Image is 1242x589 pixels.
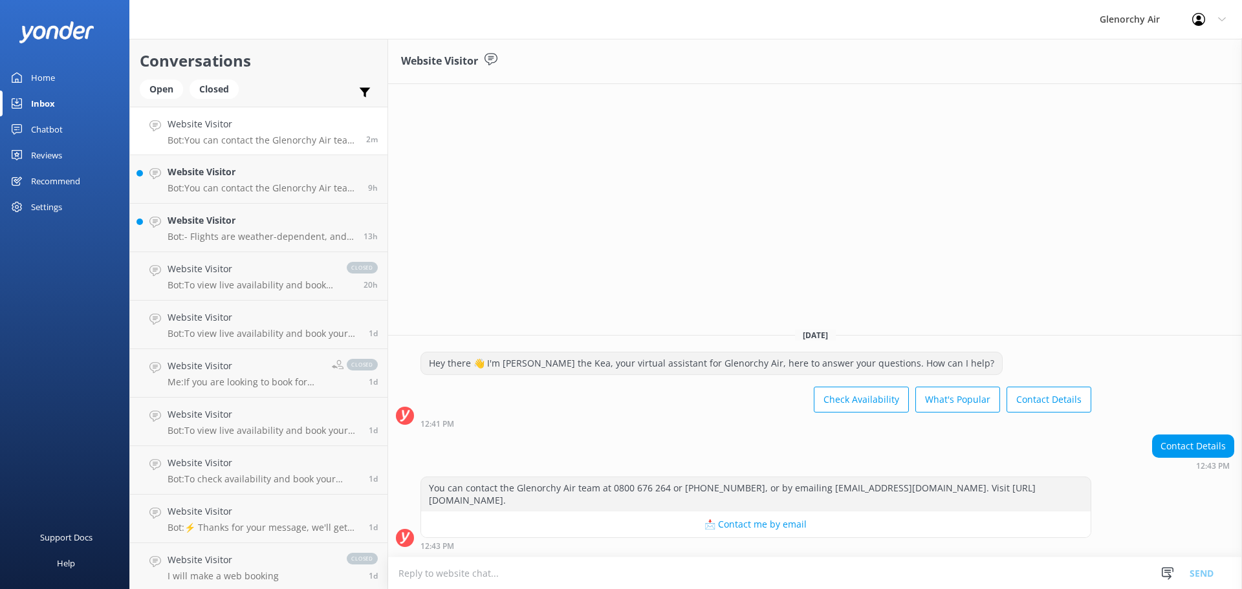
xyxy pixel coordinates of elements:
[168,359,322,373] h4: Website Visitor
[421,511,1091,537] button: 📩 Contact me by email
[1152,461,1234,470] div: 12:43pm 19-Aug-2025 (UTC +12:00) Pacific/Auckland
[168,522,359,533] p: Bot: ⚡ Thanks for your message, we'll get back to you as soon as we can. You're also welcome to k...
[420,420,454,428] strong: 12:41 PM
[31,116,63,142] div: Chatbot
[369,376,378,387] span: 10:02am 18-Aug-2025 (UTC +12:00) Pacific/Auckland
[31,65,55,91] div: Home
[140,80,183,99] div: Open
[130,446,387,495] a: Website VisitorBot:To check availability and book your experience, please visit [URL][DOMAIN_NAME...
[915,387,1000,412] button: What's Popular
[130,349,387,398] a: Website VisitorMe:If you are looking to book for [DATE] onwards the prices will be differntclosed1d
[421,477,1091,511] div: You can contact the Glenorchy Air team at 0800 676 264 or [PHONE_NUMBER], or by emailing [EMAIL_A...
[814,387,909,412] button: Check Availability
[1007,387,1091,412] button: Contact Details
[369,425,378,436] span: 06:19am 18-Aug-2025 (UTC +12:00) Pacific/Auckland
[168,425,359,436] p: Bot: To view live availability and book your experience, please visit [URL][DOMAIN_NAME].
[168,407,359,422] h4: Website Visitor
[31,142,62,168] div: Reviews
[130,204,387,252] a: Website VisitorBot:- Flights are weather-dependent, and if we cannot fly due to adverse weather, ...
[369,570,378,581] span: 03:19pm 17-Aug-2025 (UTC +12:00) Pacific/Auckland
[168,310,359,325] h4: Website Visitor
[347,262,378,273] span: closed
[368,182,378,193] span: 03:33am 19-Aug-2025 (UTC +12:00) Pacific/Auckland
[140,81,190,96] a: Open
[1153,435,1234,457] div: Contact Details
[420,419,1091,428] div: 12:41pm 19-Aug-2025 (UTC +12:00) Pacific/Auckland
[168,376,322,388] p: Me: If you are looking to book for [DATE] onwards the prices will be differnt
[40,524,93,550] div: Support Docs
[140,48,378,73] h2: Conversations
[168,473,359,485] p: Bot: To check availability and book your experience, please visit [URL][DOMAIN_NAME].
[347,553,378,564] span: closed
[168,328,359,339] p: Bot: To view live availability and book your experience, please visit [URL][DOMAIN_NAME].
[369,328,378,339] span: 12:33pm 18-Aug-2025 (UTC +12:00) Pacific/Auckland
[364,279,378,290] span: 04:45pm 18-Aug-2025 (UTC +12:00) Pacific/Auckland
[168,134,356,146] p: Bot: You can contact the Glenorchy Air team at 0800 676 264 or [PHONE_NUMBER], or by emailing [EM...
[364,231,378,242] span: 11:10pm 18-Aug-2025 (UTC +12:00) Pacific/Auckland
[31,194,62,220] div: Settings
[168,456,359,470] h4: Website Visitor
[420,542,454,550] strong: 12:43 PM
[347,359,378,370] span: closed
[19,21,94,43] img: yonder-white-logo.png
[130,301,387,349] a: Website VisitorBot:To view live availability and book your experience, please visit [URL][DOMAIN_...
[57,550,75,576] div: Help
[31,168,80,194] div: Recommend
[31,91,55,116] div: Inbox
[130,252,387,301] a: Website VisitorBot:To view live availability and book your experience, please visit [URL][DOMAIN_...
[130,495,387,543] a: Website VisitorBot:⚡ Thanks for your message, we'll get back to you as soon as we can. You're als...
[190,81,245,96] a: Closed
[168,262,334,276] h4: Website Visitor
[420,541,1091,550] div: 12:43pm 19-Aug-2025 (UTC +12:00) Pacific/Auckland
[190,80,239,99] div: Closed
[130,107,387,155] a: Website VisitorBot:You can contact the Glenorchy Air team at 0800 676 264 or [PHONE_NUMBER], or b...
[168,182,358,194] p: Bot: You can contact the Glenorchy Air team at 0800 676 264 or [PHONE_NUMBER], or by emailing [EM...
[168,165,358,179] h4: Website Visitor
[1196,462,1230,470] strong: 12:43 PM
[168,553,279,567] h4: Website Visitor
[130,155,387,204] a: Website VisitorBot:You can contact the Glenorchy Air team at 0800 676 264 or [PHONE_NUMBER], or b...
[366,134,378,145] span: 12:43pm 19-Aug-2025 (UTC +12:00) Pacific/Auckland
[168,117,356,131] h4: Website Visitor
[369,473,378,484] span: 12:34am 18-Aug-2025 (UTC +12:00) Pacific/Auckland
[369,522,378,533] span: 07:27pm 17-Aug-2025 (UTC +12:00) Pacific/Auckland
[401,53,478,70] h3: Website Visitor
[421,352,1002,374] div: Hey there 👋 I'm [PERSON_NAME] the Kea, your virtual assistant for Glenorchy Air, here to answer y...
[130,398,387,446] a: Website VisitorBot:To view live availability and book your experience, please visit [URL][DOMAIN_...
[795,330,836,341] span: [DATE]
[168,213,354,228] h4: Website Visitor
[168,504,359,519] h4: Website Visitor
[168,231,354,242] p: Bot: - Flights are weather-dependent, and if we cannot fly due to adverse weather, we will attemp...
[168,570,279,582] p: I will make a web booking
[168,279,334,291] p: Bot: To view live availability and book your experience, please visit [URL][DOMAIN_NAME].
